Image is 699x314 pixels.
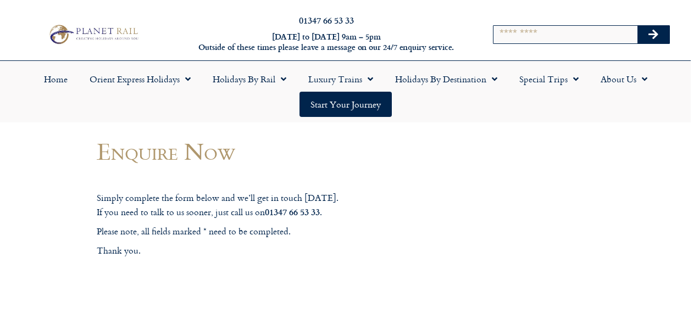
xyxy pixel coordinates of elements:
[97,138,426,164] h1: Enquire Now
[590,66,658,92] a: About Us
[79,66,202,92] a: Orient Express Holidays
[97,244,426,258] p: Thank you.
[384,66,508,92] a: Holidays by Destination
[97,191,426,220] p: Simply complete the form below and we’ll get in touch [DATE]. If you need to talk to us sooner, j...
[202,66,297,92] a: Holidays by Rail
[46,23,141,46] img: Planet Rail Train Holidays Logo
[297,66,384,92] a: Luxury Trains
[189,32,463,52] h6: [DATE] to [DATE] 9am – 5pm Outside of these times please leave a message on our 24/7 enquiry serv...
[5,66,685,117] nav: Menu
[265,205,320,218] strong: 01347 66 53 33
[33,66,79,92] a: Home
[299,14,354,26] a: 01347 66 53 33
[299,92,392,117] a: Start your Journey
[97,225,426,239] p: Please note, all fields marked * need to be completed.
[637,26,669,43] button: Search
[508,66,590,92] a: Special Trips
